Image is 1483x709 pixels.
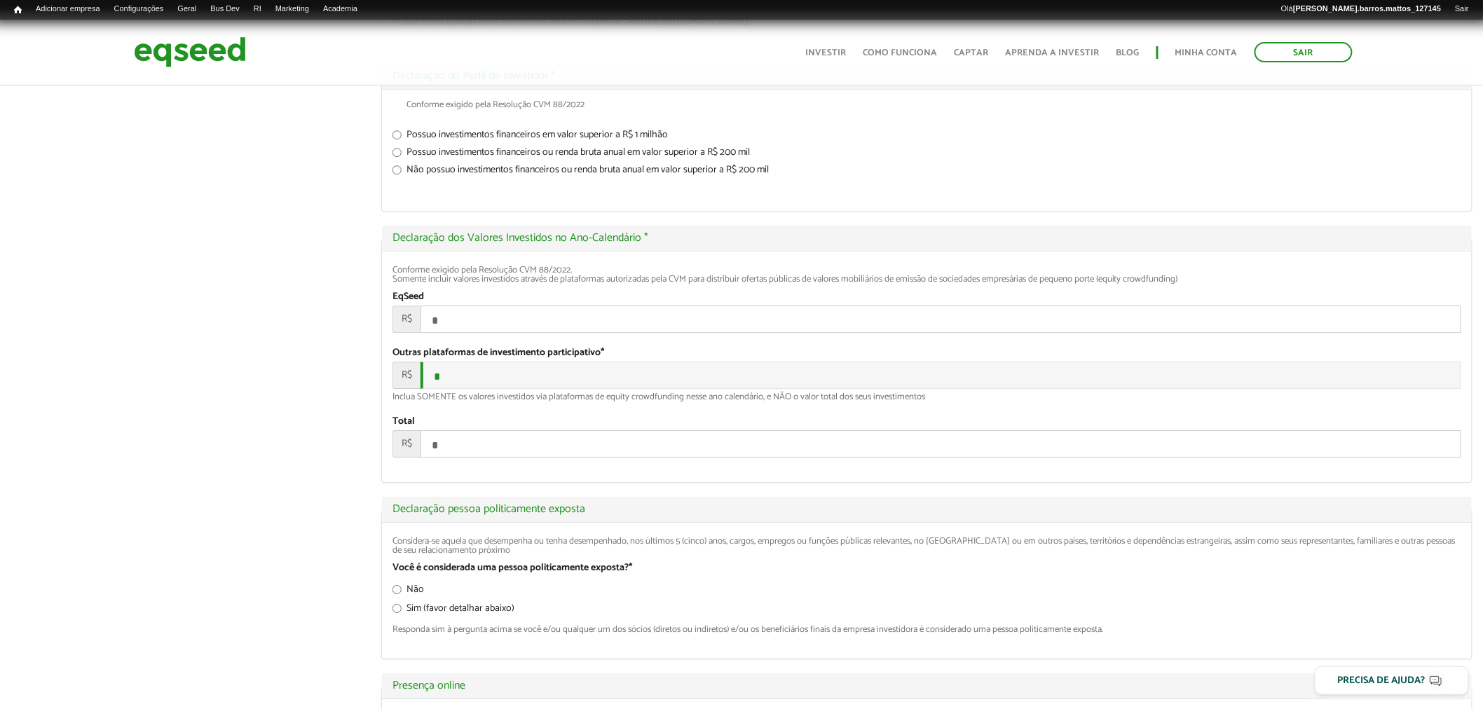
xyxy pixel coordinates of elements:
a: Configurações [107,4,171,15]
strong: [PERSON_NAME].barros.mattos_127145 [1293,4,1441,13]
a: Aprenda a investir [1006,48,1100,57]
span: Início [14,5,22,15]
input: Não [392,585,402,594]
a: Declaração dos Valores Investidos no Ano-Calendário * [392,233,1461,244]
a: Sair [1448,4,1476,15]
label: Não [392,585,424,599]
a: Sair [1255,42,1353,62]
a: Geral [170,4,203,15]
span: Este campo é obrigatório. [629,560,632,576]
label: EqSeed [392,292,424,302]
a: Como funciona [863,48,938,57]
input: Possuo investimentos financeiros em valor superior a R$ 1 milhão [392,130,402,139]
label: Não possuo investimentos financeiros ou renda bruta anual em valor superior a R$ 200 mil [392,165,1461,179]
a: Adicionar empresa [29,4,107,15]
label: Total [392,417,415,427]
span: R$ [392,430,421,457]
input: Sim (favor detalhar abaixo) [392,604,402,613]
a: Minha conta [1175,48,1238,57]
div: Considera-se aquela que desempenha ou tenha desempenhado, nos últimos 5 (cinco) anos, cargos, emp... [392,537,1461,555]
a: Academia [316,4,364,15]
span: R$ [392,362,421,389]
a: Olá[PERSON_NAME].barros.mattos_127145 [1274,4,1448,15]
div: Conforme exigido pela Resolução CVM 88/2022. Somente incluir valores investidos através de plataf... [392,266,1461,284]
input: Não possuo investimentos financeiros ou renda bruta anual em valor superior a R$ 200 mil [392,165,402,174]
a: Presença online [392,680,1461,691]
a: Captar [955,48,989,57]
div: Inclua SOMENTE os valores investidos via plataformas de equity crowdfunding nesse ano calendário,... [392,392,1461,401]
input: Possuo investimentos financeiros ou renda bruta anual em valor superior a R$ 200 mil [392,148,402,157]
a: Declaração pessoa politicamente exposta [392,504,1461,515]
a: Blog [1116,48,1140,57]
a: Investir [806,48,847,57]
img: EqSeed [134,34,246,71]
label: Possuo investimentos financeiros ou renda bruta anual em valor superior a R$ 200 mil [392,148,1461,162]
div: Responda sim à pergunta acima se você e/ou qualquer um dos sócios (diretos ou indiretos) e/ou os ... [392,625,1461,634]
label: Possuo investimentos financeiros em valor superior a R$ 1 milhão [392,130,1461,144]
a: Início [7,4,29,17]
label: Você é considerada uma pessoa politicamente exposta? [392,563,632,573]
div: Conforme exigido pela Resolução CVM 88/2022 [392,100,1461,116]
span: R$ [392,305,421,333]
label: Sim (favor detalhar abaixo) [392,604,514,618]
a: RI [247,4,268,15]
a: Marketing [268,4,316,15]
span: Este campo é obrigatório. [601,345,604,361]
label: Outras plataformas de investimento participativo [392,348,604,358]
a: Bus Dev [203,4,247,15]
